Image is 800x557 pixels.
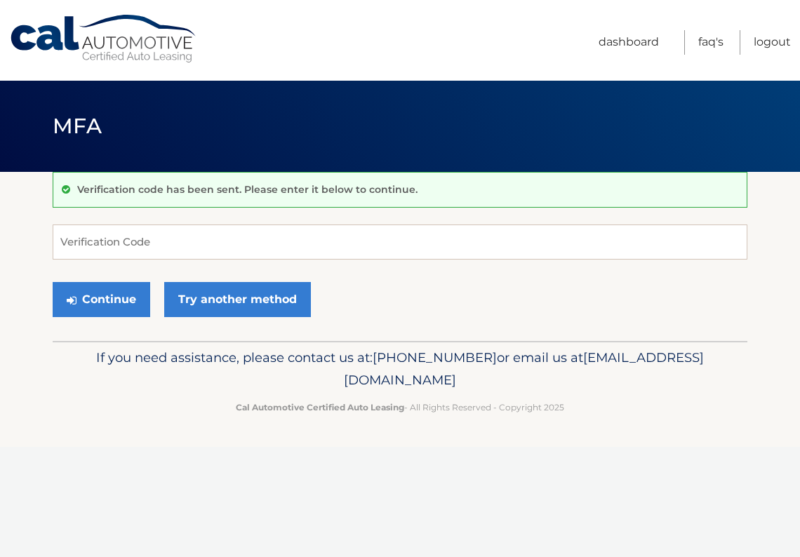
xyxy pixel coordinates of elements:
a: Dashboard [599,30,659,55]
a: FAQ's [698,30,724,55]
p: - All Rights Reserved - Copyright 2025 [62,400,738,415]
span: MFA [53,113,102,139]
input: Verification Code [53,224,747,260]
a: Try another method [164,282,311,317]
p: If you need assistance, please contact us at: or email us at [62,347,738,391]
a: Cal Automotive [9,14,199,64]
strong: Cal Automotive Certified Auto Leasing [236,402,404,412]
button: Continue [53,282,150,317]
span: [EMAIL_ADDRESS][DOMAIN_NAME] [344,349,704,388]
p: Verification code has been sent. Please enter it below to continue. [77,183,418,196]
span: [PHONE_NUMBER] [373,349,497,365]
a: Logout [754,30,791,55]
